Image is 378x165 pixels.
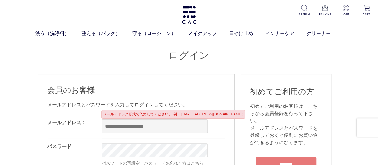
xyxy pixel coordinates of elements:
label: メールアドレス： [47,120,86,125]
a: インナーケア [265,30,307,37]
div: メールアドレスとパスワードを入力してログインしてください。 [47,101,225,108]
p: LOGIN [339,12,352,17]
a: 守る（ローション） [132,30,188,37]
a: SEARCH [297,5,311,17]
a: RANKING [318,5,332,17]
p: CART [360,12,373,17]
a: 洗う（洗浄料） [35,30,81,37]
div: 初めてご利用のお客様は、こちらから会員登録を行って下さい。 メールアドレスとパスワードを登録しておくと便利にお買い物ができるようになります。 [250,103,322,146]
a: LOGIN [339,5,352,17]
a: クリーナー [307,30,343,37]
a: 整える（パック） [81,30,132,37]
h1: ログイン [38,49,340,62]
span: 初めてご利用の方 [250,87,314,96]
a: CART [360,5,373,17]
span: 会員のお客様 [47,86,95,95]
p: RANKING [318,12,332,17]
label: パスワード： [47,144,76,149]
a: メイクアップ [188,30,229,37]
a: 日やけ止め [229,30,265,37]
p: SEARCH [297,12,311,17]
div: メールアドレス形式で入力してください。(例：[EMAIL_ADDRESS][DOMAIN_NAME]) [101,110,245,119]
img: logo [181,6,197,24]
